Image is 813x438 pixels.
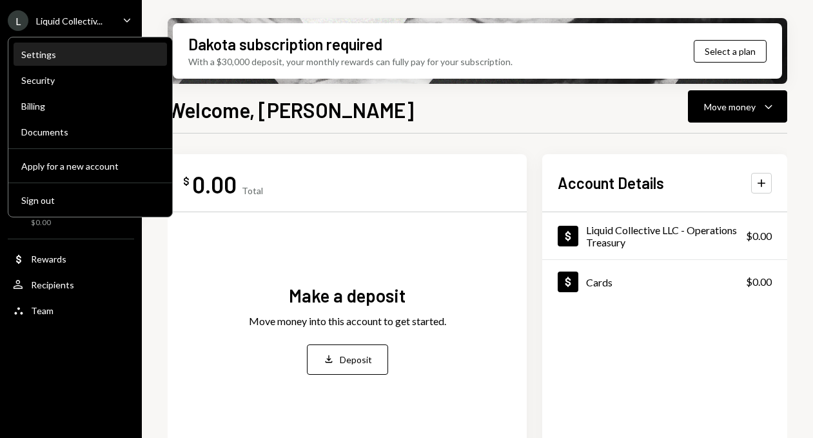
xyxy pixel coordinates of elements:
[31,305,54,316] div: Team
[14,155,167,178] button: Apply for a new account
[21,75,159,86] div: Security
[31,254,66,264] div: Rewards
[8,299,134,322] a: Team
[688,90,787,123] button: Move money
[168,97,414,123] h1: Welcome, [PERSON_NAME]
[36,15,103,26] div: Liquid Collectiv...
[14,120,167,143] a: Documents
[21,49,159,60] div: Settings
[21,101,159,112] div: Billing
[21,195,159,206] div: Sign out
[586,224,746,248] div: Liquid Collective LLC - Operations Treasury
[746,228,772,244] div: $0.00
[694,40,767,63] button: Select a plan
[14,43,167,66] a: Settings
[14,68,167,92] a: Security
[21,161,159,172] div: Apply for a new account
[14,94,167,117] a: Billing
[8,273,134,296] a: Recipients
[14,189,167,212] button: Sign out
[183,175,190,188] div: $
[704,100,756,114] div: Move money
[586,276,612,288] div: Cards
[289,283,406,308] div: Make a deposit
[542,260,787,303] a: Cards$0.00
[31,279,74,290] div: Recipients
[8,10,28,31] div: L
[249,314,446,329] div: Move money into this account to get started.
[188,55,513,68] div: With a $30,000 deposit, your monthly rewards can fully pay for your subscription.
[307,344,388,375] button: Deposit
[8,247,134,270] a: Rewards
[31,217,55,228] div: $0.00
[192,170,237,199] div: 0.00
[188,34,382,55] div: Dakota subscription required
[21,126,159,137] div: Documents
[746,274,772,290] div: $0.00
[558,172,664,194] h2: Account Details
[542,212,787,259] a: Liquid Collective LLC - Operations Treasury$0.00
[340,353,372,366] div: Deposit
[242,185,263,196] div: Total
